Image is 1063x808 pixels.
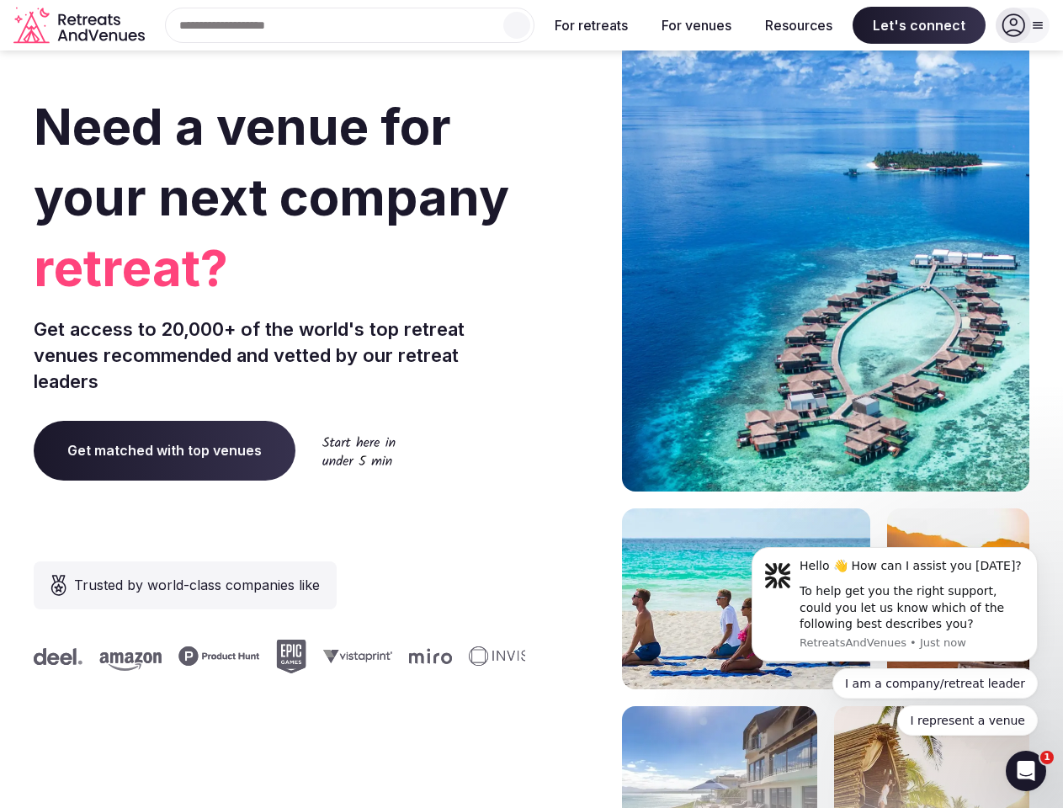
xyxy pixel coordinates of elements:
span: retreat? [34,232,525,303]
svg: Miro company logo [407,648,449,664]
img: yoga on tropical beach [622,508,870,689]
p: Get access to 20,000+ of the world's top retreat venues recommended and vetted by our retreat lea... [34,316,525,394]
svg: Vistaprint company logo [321,649,390,663]
button: For venues [648,7,745,44]
iframe: Intercom live chat [1006,751,1046,791]
span: 1 [1040,751,1054,764]
a: Visit the homepage [13,7,148,45]
span: Let's connect [853,7,986,44]
button: For retreats [541,7,641,44]
svg: Retreats and Venues company logo [13,7,148,45]
svg: Deel company logo [31,648,80,665]
img: Start here in under 5 min [322,436,396,465]
a: Get matched with top venues [34,421,295,480]
svg: Invisible company logo [466,646,559,667]
svg: Epic Games company logo [274,640,304,673]
iframe: Intercom notifications message [726,526,1063,800]
span: Trusted by world-class companies like [74,575,320,595]
img: woman sitting in back of truck with camels [887,508,1029,689]
span: Need a venue for your next company [34,96,509,227]
button: Resources [752,7,846,44]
